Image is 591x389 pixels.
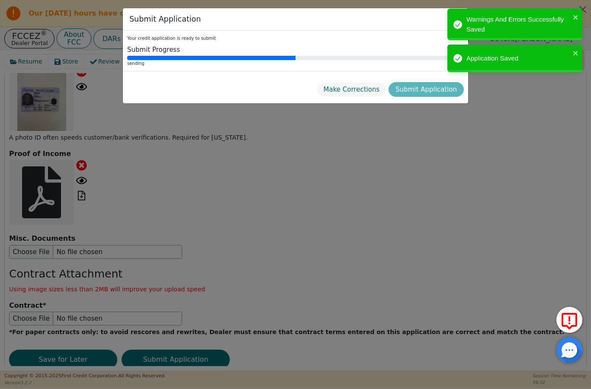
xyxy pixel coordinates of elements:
[127,46,464,54] div: Submit Progress
[317,82,387,97] button: Make Corrections
[573,12,579,22] button: close
[573,48,579,58] button: close
[466,15,570,34] div: Warnings And Errors Successfully Saved
[556,307,582,333] button: Report Error to FCC
[129,15,201,24] h3: Submit Application
[466,54,570,64] div: Application Saved
[127,60,464,67] div: sending
[127,35,464,41] div: Your credit application is ready to submit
